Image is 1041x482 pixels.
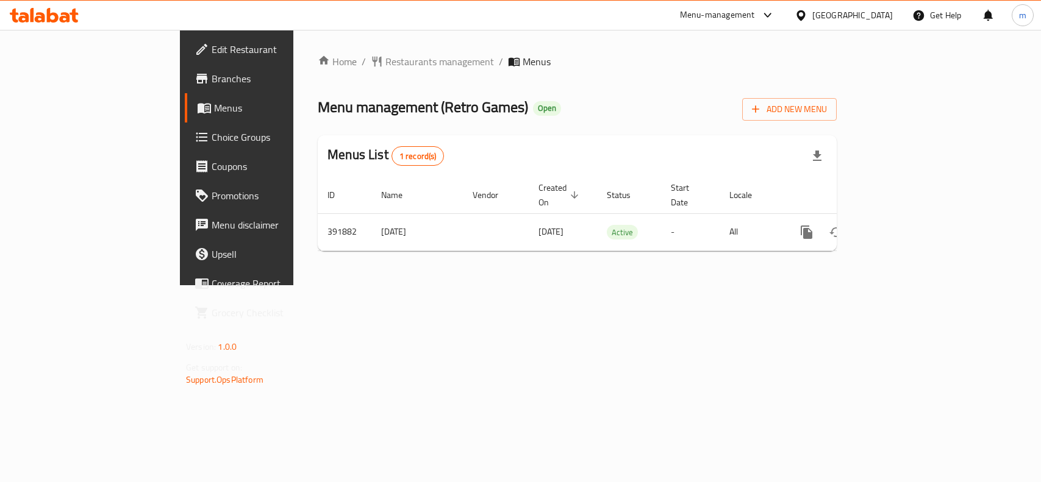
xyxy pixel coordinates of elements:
[185,64,354,93] a: Branches
[185,181,354,210] a: Promotions
[185,122,354,152] a: Choice Groups
[185,93,354,122] a: Menus
[212,188,344,203] span: Promotions
[385,54,494,69] span: Restaurants management
[318,93,528,121] span: Menu management ( Retro Games )
[362,54,366,69] li: /
[782,177,919,214] th: Actions
[371,54,494,69] a: Restaurants management
[392,151,444,162] span: 1 record(s)
[318,177,919,251] table: enhanced table
[538,180,582,210] span: Created On
[185,269,354,298] a: Coverage Report
[212,247,344,261] span: Upsell
[381,188,418,202] span: Name
[212,159,344,174] span: Coupons
[533,101,561,116] div: Open
[212,130,344,144] span: Choice Groups
[212,42,344,57] span: Edit Restaurant
[523,54,551,69] span: Menus
[318,54,837,69] nav: breadcrumb
[185,210,354,239] a: Menu disclaimer
[661,213,720,250] td: -
[680,8,755,23] div: Menu-management
[473,188,514,202] span: Vendor
[720,213,782,250] td: All
[792,218,821,247] button: more
[499,54,503,69] li: /
[803,141,832,171] div: Export file
[186,372,263,388] a: Support.OpsPlatform
[538,224,563,239] span: [DATE]
[185,152,354,181] a: Coupons
[752,102,827,117] span: Add New Menu
[327,188,351,202] span: ID
[812,9,893,22] div: [GEOGRAPHIC_DATA]
[212,71,344,86] span: Branches
[607,225,638,239] span: Active
[185,35,354,64] a: Edit Restaurant
[607,188,646,202] span: Status
[214,101,344,115] span: Menus
[729,188,768,202] span: Locale
[212,276,344,291] span: Coverage Report
[186,360,242,375] span: Get support on:
[821,218,851,247] button: Change Status
[185,298,354,327] a: Grocery Checklist
[212,218,344,232] span: Menu disclaimer
[185,239,354,269] a: Upsell
[327,146,444,166] h2: Menus List
[607,225,638,239] div: Active
[392,146,445,166] div: Total records count
[671,180,705,210] span: Start Date
[371,213,463,250] td: [DATE]
[218,339,237,355] span: 1.0.0
[742,98,837,121] button: Add New Menu
[186,339,216,355] span: Version:
[212,305,344,320] span: Grocery Checklist
[533,103,561,113] span: Open
[1019,9,1026,22] span: m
